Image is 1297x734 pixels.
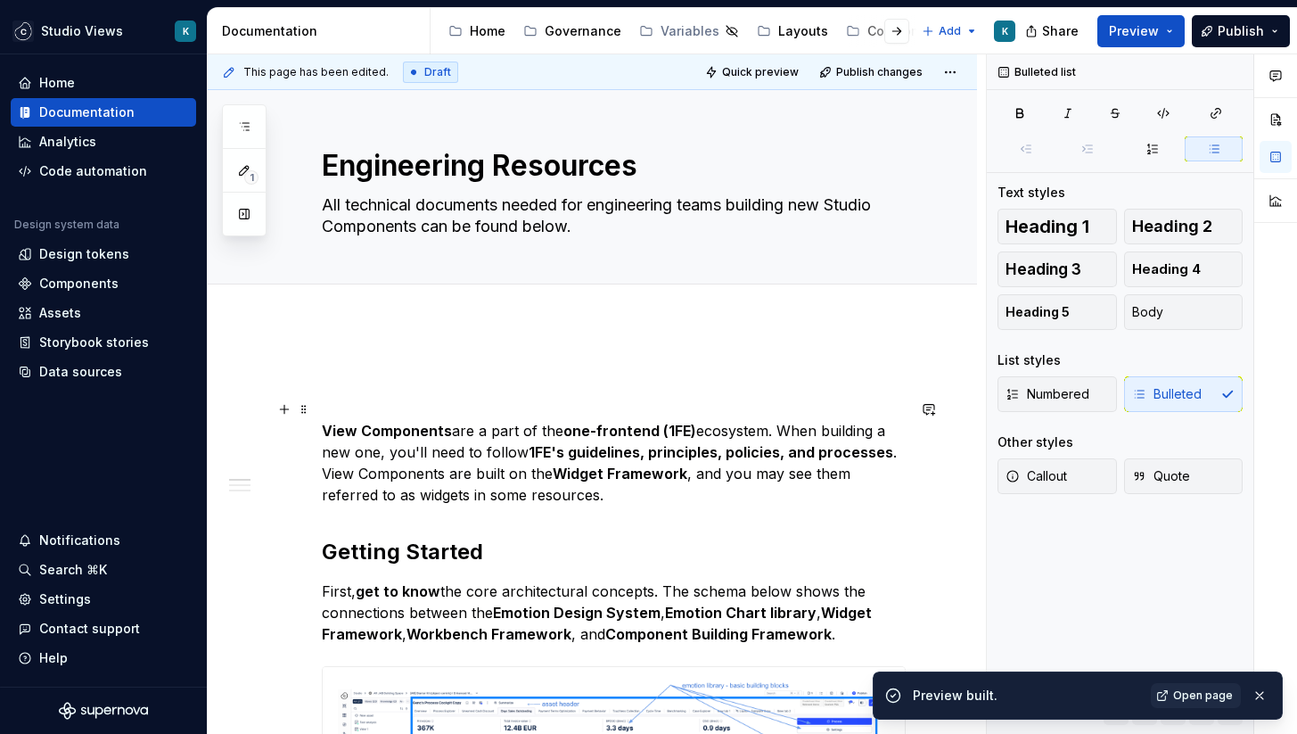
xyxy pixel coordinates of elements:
div: Analytics [39,133,96,151]
span: Open page [1173,689,1233,703]
div: Documentation [39,103,135,121]
div: Code automation [39,162,147,180]
a: Components [839,17,954,45]
button: Heading 1 [997,209,1117,244]
div: Home [470,22,505,40]
p: are a part of the ecosystem. When building a new one, you'll need to follow . View Components are... [322,399,906,506]
button: Publish [1192,15,1290,47]
div: Design system data [14,218,119,232]
button: Quote [1124,458,1244,494]
span: Quick preview [722,65,799,79]
div: K [1002,24,1008,38]
h2: Getting Started [322,538,906,566]
a: Governance [516,17,628,45]
span: Heading 3 [1006,260,1081,278]
span: This page has been edited. [243,65,389,79]
div: Governance [545,22,621,40]
a: Open page [1151,683,1241,708]
textarea: All technical documents needed for engineering teams building new Studio Components can be found ... [318,191,902,241]
a: Layouts [750,17,835,45]
div: Settings [39,590,91,608]
div: Text styles [997,184,1065,202]
span: Heading 4 [1132,260,1201,278]
strong: 1FE's guidelines, principles, policies, and processes [529,443,893,461]
button: Help [11,644,196,672]
a: Settings [11,585,196,614]
div: Documentation [222,22,423,40]
a: Data sources [11,358,196,386]
div: Home [39,74,75,92]
a: Code automation [11,157,196,186]
div: Assets [39,304,81,322]
p: First, the core architectural concepts. The schema below shows the connections between the , , , ... [322,581,906,645]
div: Storybook stories [39,334,149,351]
strong: one-frontend (1FE) [563,422,696,440]
a: Home [11,69,196,97]
span: Publish changes [836,65,923,79]
strong: Component Building Framework [605,625,832,643]
button: Heading 3 [997,252,1117,287]
strong: Widget Framework [553,465,687,482]
div: Design tokens [39,245,129,263]
img: f5634f2a-3c0d-4c0b-9dc3-3862a3e014c7.png [12,21,34,42]
button: Heading 5 [997,294,1117,330]
div: Contact support [39,620,140,638]
a: Components [11,269,196,298]
button: Publish changes [814,60,931,85]
strong: Workbench Framework [406,625,571,643]
button: Callout [997,458,1117,494]
div: Data sources [39,363,122,381]
button: Notifications [11,526,196,555]
div: List styles [997,351,1061,369]
div: Help [39,649,68,667]
span: Publish [1218,22,1264,40]
span: 1 [244,170,259,185]
strong: Emotion Design System [493,604,661,622]
a: Variables [632,17,746,45]
a: Assets [11,299,196,327]
strong: get to know [356,582,440,600]
div: Variables [661,22,719,40]
span: Heading 5 [1006,303,1070,321]
button: Quick preview [700,60,807,85]
div: Layouts [778,22,828,40]
span: Quote [1132,467,1190,485]
div: Preview built. [913,687,1140,705]
span: Body [1132,303,1163,321]
div: Search ⌘K [39,561,107,579]
a: Documentation [11,98,196,127]
a: Storybook stories [11,328,196,357]
a: Design tokens [11,240,196,268]
button: Body [1124,294,1244,330]
button: Preview [1097,15,1185,47]
span: Callout [1006,467,1067,485]
button: Studio ViewsK [4,12,203,50]
button: Share [1016,15,1090,47]
div: Studio Views [41,22,123,40]
svg: Supernova Logo [59,702,148,720]
span: Add [939,24,961,38]
span: Heading 2 [1132,218,1212,235]
a: Analytics [11,128,196,156]
span: Share [1042,22,1079,40]
span: Preview [1109,22,1159,40]
button: Heading 4 [1124,252,1244,287]
button: Numbered [997,376,1117,412]
div: Components [39,275,119,293]
div: Other styles [997,433,1073,451]
span: Numbered [1006,385,1089,403]
div: K [183,24,189,38]
span: Heading 1 [1006,218,1089,235]
button: Add [916,19,983,44]
span: Draft [424,65,451,79]
div: Notifications [39,532,120,549]
a: Home [441,17,513,45]
textarea: Engineering Resources [318,144,902,187]
strong: View Components [322,422,452,440]
button: Heading 2 [1124,209,1244,244]
button: Search ⌘K [11,556,196,584]
button: Contact support [11,614,196,643]
strong: Emotion Chart library [665,604,817,622]
div: Page tree [441,13,913,49]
